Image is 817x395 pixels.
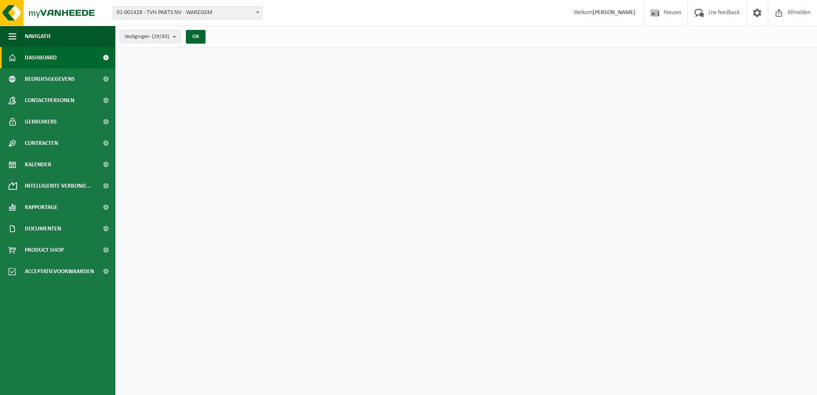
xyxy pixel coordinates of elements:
count: (29/30) [152,34,169,39]
span: Rapportage [25,197,58,218]
span: Dashboard [25,47,57,68]
strong: [PERSON_NAME] [593,9,635,16]
span: Contactpersonen [25,90,74,111]
button: OK [186,30,206,44]
span: 01-001428 - TVH PARTS NV - WAREGEM [113,6,262,19]
span: Acceptatievoorwaarden [25,261,94,282]
span: Product Shop [25,239,64,261]
span: Gebruikers [25,111,57,133]
span: Bedrijfsgegevens [25,68,75,90]
span: Intelligente verbond... [25,175,91,197]
span: Kalender [25,154,51,175]
span: 01-001428 - TVH PARTS NV - WAREGEM [113,7,262,19]
span: Contracten [25,133,58,154]
span: Navigatie [25,26,51,47]
button: Vestigingen(29/30) [120,30,181,43]
span: Vestigingen [124,30,169,43]
span: Documenten [25,218,61,239]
